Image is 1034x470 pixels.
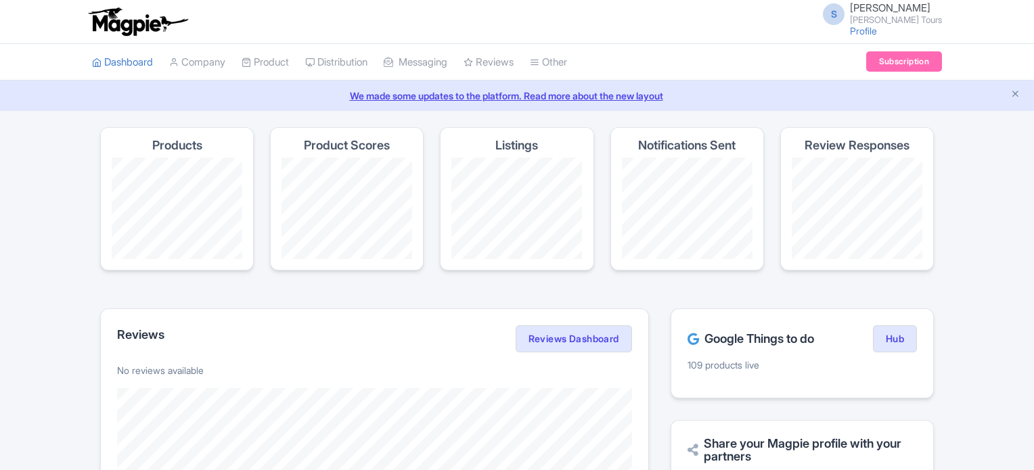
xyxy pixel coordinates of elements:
[464,44,514,81] a: Reviews
[688,437,917,464] h2: Share your Magpie profile with your partners
[530,44,567,81] a: Other
[873,325,917,352] a: Hub
[304,139,390,152] h4: Product Scores
[117,328,164,342] h2: Reviews
[850,1,930,14] span: [PERSON_NAME]
[850,25,877,37] a: Profile
[92,44,153,81] a: Dashboard
[85,7,190,37] img: logo-ab69f6fb50320c5b225c76a69d11143b.png
[242,44,289,81] a: Product
[866,51,942,72] a: Subscription
[688,358,917,372] p: 109 products live
[516,325,632,352] a: Reviews Dashboard
[638,139,736,152] h4: Notifications Sent
[823,3,845,25] span: S
[495,139,538,152] h4: Listings
[305,44,367,81] a: Distribution
[152,139,202,152] h4: Products
[850,16,942,24] small: [PERSON_NAME] Tours
[815,3,942,24] a: S [PERSON_NAME] [PERSON_NAME] Tours
[1010,87,1020,103] button: Close announcement
[384,44,447,81] a: Messaging
[8,89,1026,103] a: We made some updates to the platform. Read more about the new layout
[688,332,814,346] h2: Google Things to do
[169,44,225,81] a: Company
[805,139,909,152] h4: Review Responses
[117,363,632,377] p: No reviews available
